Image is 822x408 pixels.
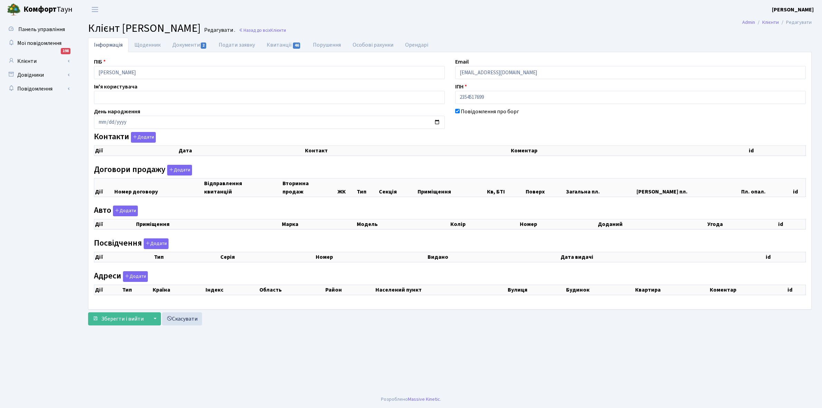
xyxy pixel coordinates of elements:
th: Дії [94,285,122,295]
th: Угода [707,219,777,229]
a: Довідники [3,68,73,82]
a: Особові рахунки [347,38,399,52]
th: Дата видачі [560,252,765,262]
b: [PERSON_NAME] [772,6,814,13]
th: Будинок [565,285,634,295]
button: Зберегти і вийти [88,312,148,325]
span: Панель управління [18,26,65,33]
th: Секція [378,178,417,197]
a: Додати [165,163,192,175]
th: Доданий [597,219,707,229]
th: Вторинна продаж [282,178,337,197]
th: Дії [94,252,153,262]
th: Країна [152,285,205,295]
label: День народження [94,107,140,116]
label: Авто [94,206,138,216]
label: Ім'я користувача [94,83,137,91]
label: Повідомлення про борг [461,107,519,116]
a: Документи [166,38,213,52]
th: Індекс [205,285,258,295]
a: Мої повідомлення198 [3,36,73,50]
label: Посвідчення [94,238,169,249]
th: Дії [94,219,135,229]
th: Кв, БТІ [486,178,525,197]
a: Панель управління [3,22,73,36]
th: Пл. опал. [740,178,792,197]
button: Адреси [123,271,148,282]
label: ПІБ [94,58,106,66]
th: Населений пункт [375,285,507,295]
small: Редагувати . [203,27,235,34]
span: Клієнт [PERSON_NAME] [88,20,201,36]
th: Дії [94,146,178,156]
th: Приміщення [417,178,486,197]
a: Додати [111,205,138,217]
a: Інформація [88,38,128,52]
th: Поверх [525,178,566,197]
th: Загальна пл. [565,178,635,197]
label: Email [455,58,469,66]
th: id [765,252,805,262]
a: Орендарі [399,38,434,52]
a: Щоденник [128,38,166,52]
button: Договори продажу [167,165,192,175]
th: Серія [220,252,315,262]
nav: breadcrumb [732,15,822,30]
span: Таун [23,4,73,16]
a: Клієнти [3,54,73,68]
th: Приміщення [135,219,281,229]
span: Зберегти і вийти [101,315,144,323]
button: Контакти [131,132,156,143]
th: Марка [281,219,356,229]
th: Дії [94,178,114,197]
a: Massive Kinetic [408,396,440,403]
label: Договори продажу [94,165,192,175]
th: Відправлення квитанцій [203,178,282,197]
div: Розроблено . [381,396,441,403]
span: 46 [293,42,300,49]
th: Номер [519,219,597,229]
span: Клієнти [270,27,286,34]
a: Додати [121,270,148,282]
th: Дата [178,146,304,156]
label: Контакти [94,132,156,143]
a: Повідомлення [3,82,73,96]
th: Район [325,285,374,295]
th: id [748,146,805,156]
img: logo.png [7,3,21,17]
li: Редагувати [779,19,812,26]
th: Тип [153,252,220,262]
button: Посвідчення [144,238,169,249]
th: Вулиця [507,285,565,295]
a: Скасувати [162,312,202,325]
div: 198 [61,48,70,54]
th: Квартира [634,285,709,295]
a: Додати [142,237,169,249]
th: Коментар [709,285,787,295]
a: [PERSON_NAME] [772,6,814,14]
a: Admin [742,19,755,26]
th: id [777,219,806,229]
th: Модель [356,219,450,229]
a: Порушення [307,38,347,52]
th: ЖК [337,178,356,197]
th: Номер договору [114,178,203,197]
th: [PERSON_NAME] пл. [636,178,740,197]
th: id [792,178,806,197]
a: Додати [129,131,156,143]
th: Тип [356,178,378,197]
label: Адреси [94,271,148,282]
label: ІПН [455,83,467,91]
span: Мої повідомлення [17,39,61,47]
a: Клієнти [762,19,779,26]
span: 2 [201,42,206,49]
th: Колір [450,219,519,229]
button: Переключити навігацію [86,4,104,15]
a: Подати заявку [213,38,261,52]
a: Квитанції [261,38,307,52]
a: Назад до всіхКлієнти [239,27,286,34]
b: Комфорт [23,4,57,15]
th: Контакт [304,146,510,156]
th: Номер [315,252,427,262]
button: Авто [113,206,138,216]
